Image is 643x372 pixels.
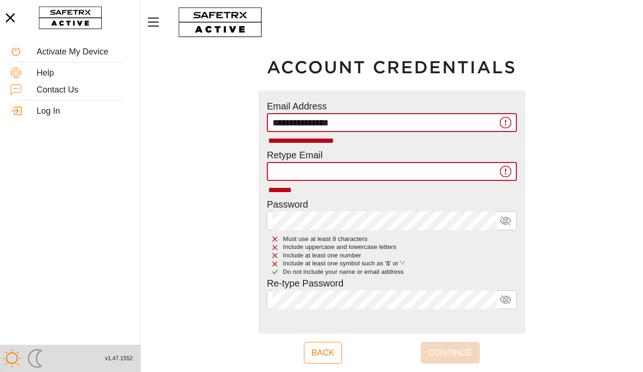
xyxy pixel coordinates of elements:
[145,12,169,32] button: Menu
[267,150,323,160] label: Retype Email
[311,346,334,360] span: Back
[2,349,21,368] img: ModeLight.svg
[105,354,133,364] span: v1.47.1552
[283,260,404,267] span: Include at least one symbol such as '$' or '-'
[37,47,130,57] div: Activate My Device
[283,268,403,275] span: Do not include your name or email address
[37,85,130,95] div: Contact Us
[37,68,130,78] div: Help
[304,342,342,364] button: Back
[267,278,343,288] label: Re-type Password
[267,199,308,209] label: Password
[428,344,472,362] span: Continue
[26,349,45,368] img: ModeDark.svg
[283,235,367,242] span: Must use at least 8 characters
[283,243,396,250] span: Include uppercase and lowercase letters
[267,101,327,111] label: Email Address
[267,57,517,78] h1: Account Credentials
[37,106,130,116] div: Log In
[10,67,22,78] img: Help.svg
[421,342,480,364] button: Continue
[99,351,138,366] button: v1.47.1552
[10,84,22,95] img: ContactUs.svg
[283,252,361,259] span: Include at least one number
